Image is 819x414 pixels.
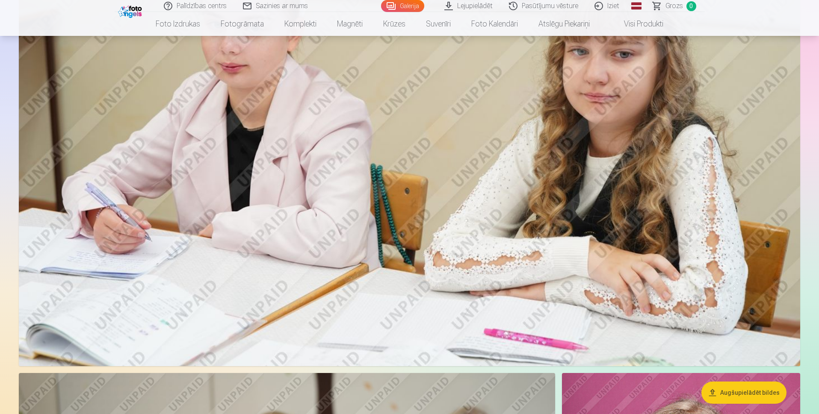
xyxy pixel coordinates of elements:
a: Komplekti [274,12,327,36]
img: /fa1 [118,3,144,18]
span: 0 [686,1,696,11]
a: Magnēti [327,12,373,36]
a: Visi produkti [600,12,674,36]
a: Foto izdrukas [145,12,210,36]
a: Suvenīri [416,12,461,36]
a: Atslēgu piekariņi [528,12,600,36]
span: Grozs [665,1,683,11]
a: Krūzes [373,12,416,36]
a: Fotogrāmata [210,12,274,36]
a: Foto kalendāri [461,12,528,36]
button: Augšupielādēt bildes [701,382,786,404]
